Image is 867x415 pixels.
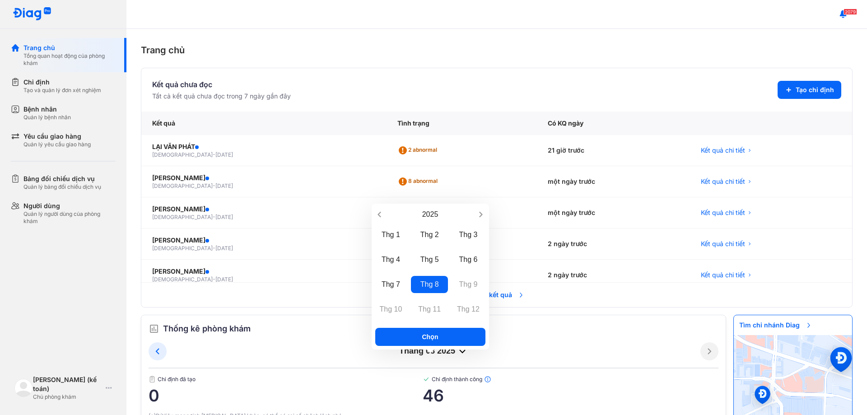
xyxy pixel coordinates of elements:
span: Tạo chỉ định [796,85,834,94]
span: Thống kê phòng khám [163,322,251,335]
span: 46 [423,387,718,405]
div: [PERSON_NAME] (kế toán) [33,375,103,393]
span: [DATE] [215,182,233,189]
div: [PERSON_NAME] [152,267,376,276]
div: Thg 5 [411,251,448,268]
div: Tổng quan hoạt động của phòng khám [23,52,116,67]
div: Quản lý người dùng của phòng khám [23,210,116,225]
div: Tạo và quản lý đơn xét nghiệm [23,87,101,94]
div: Thg 6 [450,251,487,268]
div: [PERSON_NAME] [152,205,376,214]
span: [DATE] [215,151,233,158]
span: Kết quả chi tiết [701,208,745,217]
button: Previous year [372,206,387,222]
span: [DEMOGRAPHIC_DATA] [152,214,213,220]
span: [DEMOGRAPHIC_DATA] [152,245,213,252]
div: Thg 1 [373,226,410,243]
img: logo [13,7,51,21]
div: Bệnh nhân [23,105,71,114]
div: Người dùng [23,201,116,210]
div: Thg 8 [411,276,448,293]
div: 2 ngày trước [537,260,690,291]
span: Chỉ định đã tạo [149,376,423,383]
span: 0 [149,387,423,405]
div: một ngày trước [537,166,690,197]
span: Kết quả chi tiết [701,177,745,186]
div: Tình trạng [387,112,537,135]
div: 21 giờ trước [537,135,690,166]
div: 2 ngày trước [537,228,690,260]
div: 8 abnormal [397,174,441,189]
span: [DATE] [215,276,233,283]
span: Tìm chi nhánh Diag [734,315,818,335]
button: Tạo chỉ định [778,81,841,99]
span: [DATE] [215,245,233,252]
div: Kết quả chưa đọc [152,79,291,90]
img: logo [14,379,33,397]
div: [PERSON_NAME] [152,173,376,182]
span: Kết quả chi tiết [701,239,745,248]
div: Chủ phòng khám [33,393,103,401]
div: Kết quả [141,112,387,135]
span: [DATE] [215,214,233,220]
div: Trang chủ [141,43,853,57]
div: Thg 7 [373,276,410,293]
div: Thg 9 [450,276,487,293]
div: Thg 3 [450,226,487,243]
div: Thg 12 [450,301,487,318]
img: document.50c4cfd0.svg [149,376,156,383]
span: - [213,214,215,220]
img: checked-green.01cc79e0.svg [423,376,430,383]
div: Quản lý bảng đối chiếu dịch vụ [23,183,101,191]
div: Thg 10 [373,301,410,318]
div: 2 abnormal [397,143,441,158]
span: - [213,245,215,252]
span: - [213,276,215,283]
div: Quản lý bệnh nhân [23,114,71,121]
img: order.5a6da16c.svg [149,323,159,334]
img: info.7e716105.svg [484,376,491,383]
div: một ngày trước [537,197,690,228]
div: [PERSON_NAME] [152,236,376,245]
span: - [213,182,215,189]
span: [DEMOGRAPHIC_DATA] [152,151,213,158]
span: Tất cả kết quả [463,285,530,305]
span: 2079 [844,9,857,15]
div: Thg 2 [411,226,448,243]
div: Open years overlay [387,206,473,222]
div: LẠI VĂN PHÁT [152,142,376,151]
div: Quản lý yêu cầu giao hàng [23,141,91,148]
div: Có KQ ngày [537,112,690,135]
div: Bảng đối chiếu dịch vụ [23,174,101,183]
span: - [213,151,215,158]
div: Trang chủ [23,43,116,52]
span: Chỉ định thành công [423,376,718,383]
span: [DEMOGRAPHIC_DATA] [152,182,213,189]
span: Kết quả chi tiết [701,146,745,155]
div: Chỉ định [23,78,101,87]
span: [DEMOGRAPHIC_DATA] [152,276,213,283]
div: Tất cả kết quả chưa đọc trong 7 ngày gần đây [152,92,291,101]
span: Kết quả chi tiết [701,270,745,280]
button: Next year [473,206,489,222]
div: tháng 08 2025 [167,346,700,357]
div: Yêu cầu giao hàng [23,132,91,141]
button: Chọn [375,328,485,346]
div: Thg 4 [373,251,410,268]
div: Thg 11 [411,301,448,318]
